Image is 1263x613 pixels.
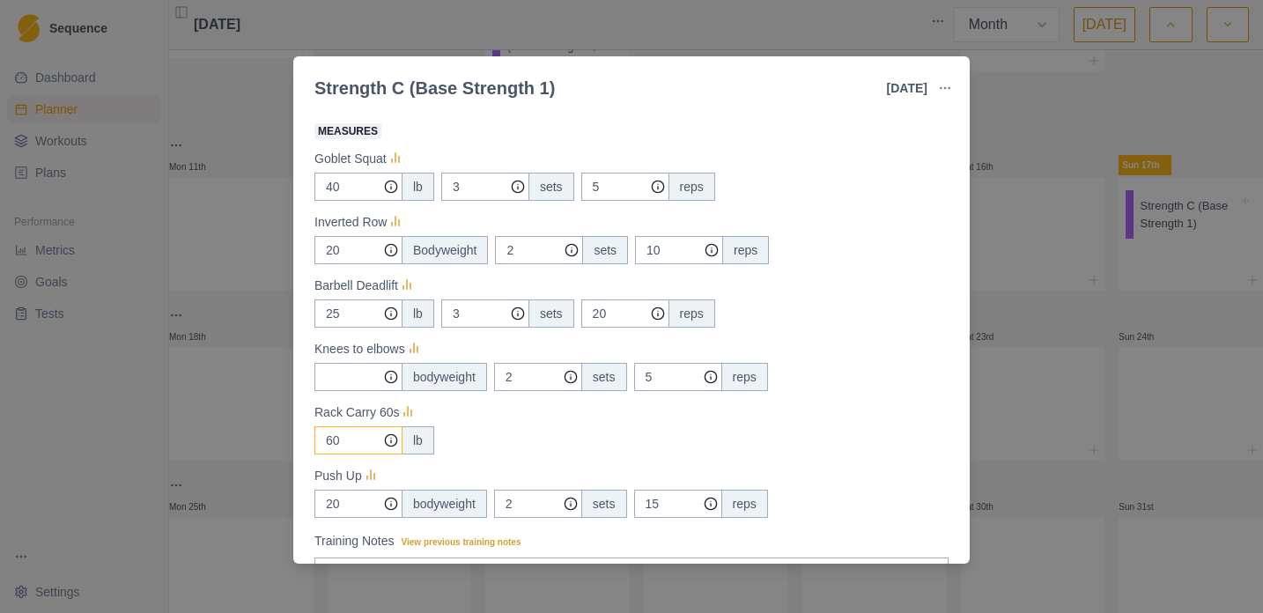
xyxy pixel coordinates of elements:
[314,403,399,422] p: Rack Carry 60s
[402,363,487,391] div: bodyweight
[402,426,434,454] div: lb
[721,363,768,391] div: reps
[402,490,487,518] div: bodyweight
[668,299,715,328] div: reps
[314,532,938,550] label: Training Notes
[581,490,627,518] div: sets
[402,299,434,328] div: lb
[722,236,769,264] div: reps
[314,123,381,139] span: Measures
[314,75,555,101] div: Strength C (Base Strength 1)
[314,467,362,485] p: Push Up
[721,490,768,518] div: reps
[887,79,927,98] p: [DATE]
[581,363,627,391] div: sets
[528,173,574,201] div: sets
[402,173,434,201] div: lb
[314,213,387,232] p: Inverted Row
[314,150,387,168] p: Goblet Squat
[582,236,628,264] div: sets
[314,340,405,358] p: Knees to elbows
[528,299,574,328] div: sets
[314,277,398,295] p: Barbell Deadlift
[668,173,715,201] div: reps
[402,537,521,547] span: View previous training notes
[402,236,488,264] div: Bodyweight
